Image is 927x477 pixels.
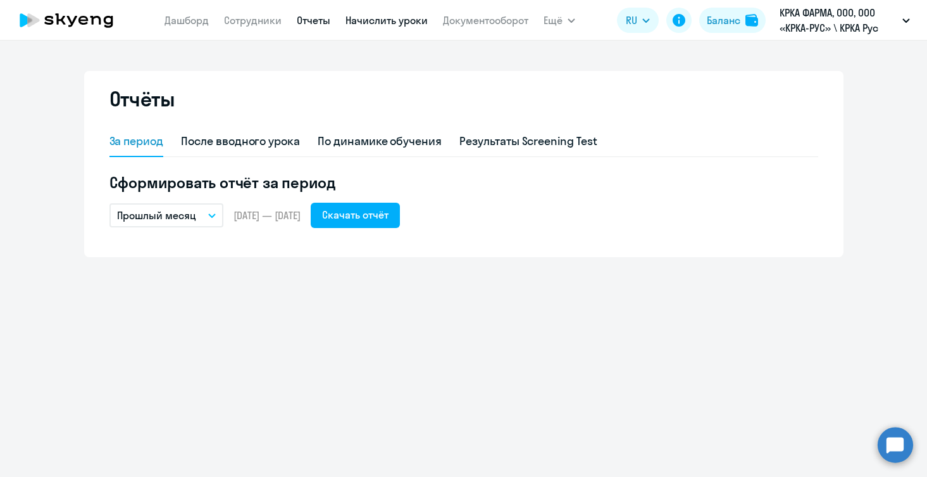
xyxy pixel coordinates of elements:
[707,13,740,28] div: Баланс
[109,86,175,111] h2: Отчёты
[443,14,528,27] a: Документооборот
[109,133,164,149] div: За период
[544,13,563,28] span: Ещё
[322,207,389,222] div: Скачать отчёт
[181,133,300,149] div: После вводного урока
[459,133,597,149] div: Результаты Screening Test
[311,203,400,228] button: Скачать отчёт
[117,208,196,223] p: Прошлый месяц
[233,208,301,222] span: [DATE] — [DATE]
[165,14,209,27] a: Дашборд
[699,8,766,33] button: Балансbalance
[544,8,575,33] button: Ещё
[318,133,442,149] div: По динамике обучения
[297,14,330,27] a: Отчеты
[224,14,282,27] a: Сотрудники
[617,8,659,33] button: RU
[780,5,897,35] p: КРКА ФАРМА, ООО, ООО «КРКА-РУС» \ КРКА Рус
[745,14,758,27] img: balance
[626,13,637,28] span: RU
[109,203,223,227] button: Прошлый месяц
[773,5,916,35] button: КРКА ФАРМА, ООО, ООО «КРКА-РУС» \ КРКА Рус
[109,172,818,193] h5: Сформировать отчёт за период
[345,14,428,27] a: Начислить уроки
